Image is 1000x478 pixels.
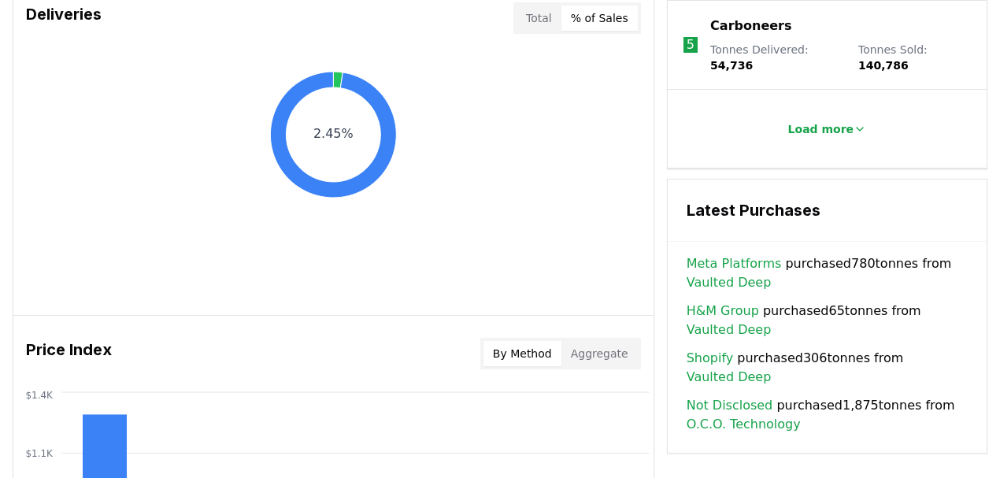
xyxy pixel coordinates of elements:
[25,390,54,401] tspan: $1.4K
[687,302,968,339] span: purchased 65 tonnes from
[687,198,968,222] h3: Latest Purchases
[561,341,638,366] button: Aggregate
[687,35,694,54] p: 5
[687,396,773,415] a: Not Disclosed
[25,448,54,459] tspan: $1.1K
[788,121,854,137] p: Load more
[858,42,971,73] p: Tonnes Sold :
[710,42,843,73] p: Tonnes Delivered :
[687,302,759,321] a: H&M Group
[687,349,734,368] a: Shopify
[483,341,561,366] button: By Method
[26,2,102,34] h3: Deliveries
[687,349,968,387] span: purchased 306 tonnes from
[687,254,968,292] span: purchased 780 tonnes from
[710,17,791,35] a: Carboneers
[858,59,909,72] span: 140,786
[687,415,801,434] a: O.C.O. Technology
[313,127,354,142] text: 2.45%
[710,59,753,72] span: 54,736
[687,368,772,387] a: Vaulted Deep
[517,6,561,31] button: Total
[561,6,638,31] button: % of Sales
[687,396,968,434] span: purchased 1,875 tonnes from
[687,321,772,339] a: Vaulted Deep
[776,113,880,145] button: Load more
[26,338,112,369] h3: Price Index
[687,254,782,273] a: Meta Platforms
[687,273,772,292] a: Vaulted Deep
